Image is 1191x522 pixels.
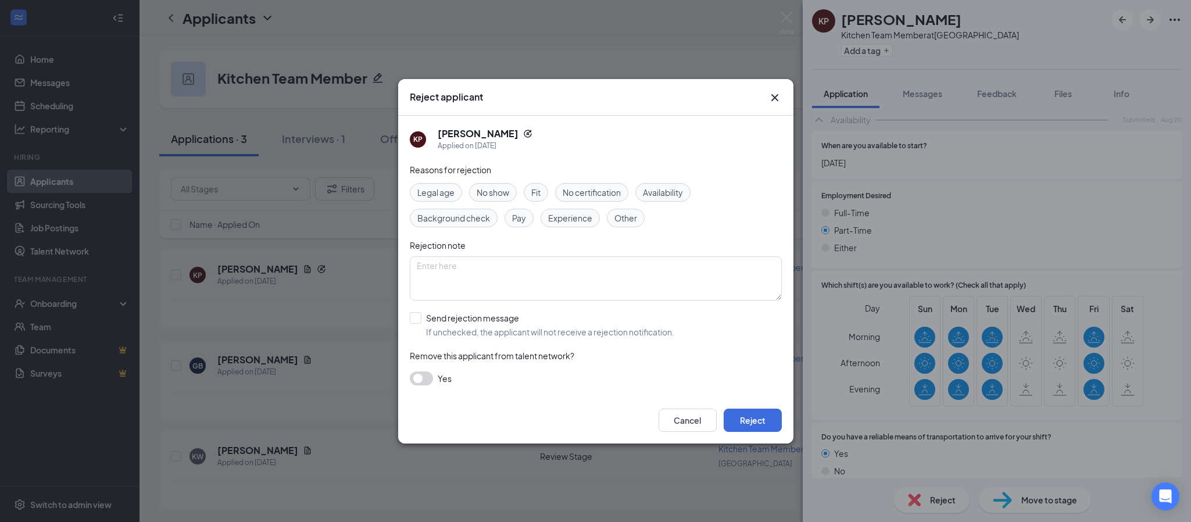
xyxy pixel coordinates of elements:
button: Close [768,91,782,105]
h3: Reject applicant [410,91,483,103]
span: Legal age [417,186,455,199]
svg: Cross [768,91,782,105]
span: Remove this applicant from talent network? [410,351,574,361]
div: Open Intercom Messenger [1151,482,1179,510]
span: Background check [417,212,490,224]
div: Applied on [DATE] [438,140,532,152]
button: Reject [724,409,782,432]
span: Reasons for rejection [410,165,491,175]
span: Rejection note [410,240,466,251]
span: Yes [438,371,452,385]
span: No certification [563,186,621,199]
span: Other [614,212,637,224]
h5: [PERSON_NAME] [438,127,518,140]
span: Pay [512,212,526,224]
div: KP [413,134,423,144]
span: No show [477,186,509,199]
span: Experience [548,212,592,224]
span: Fit [531,186,541,199]
svg: Reapply [523,129,532,138]
button: Cancel [659,409,717,432]
span: Availability [643,186,683,199]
